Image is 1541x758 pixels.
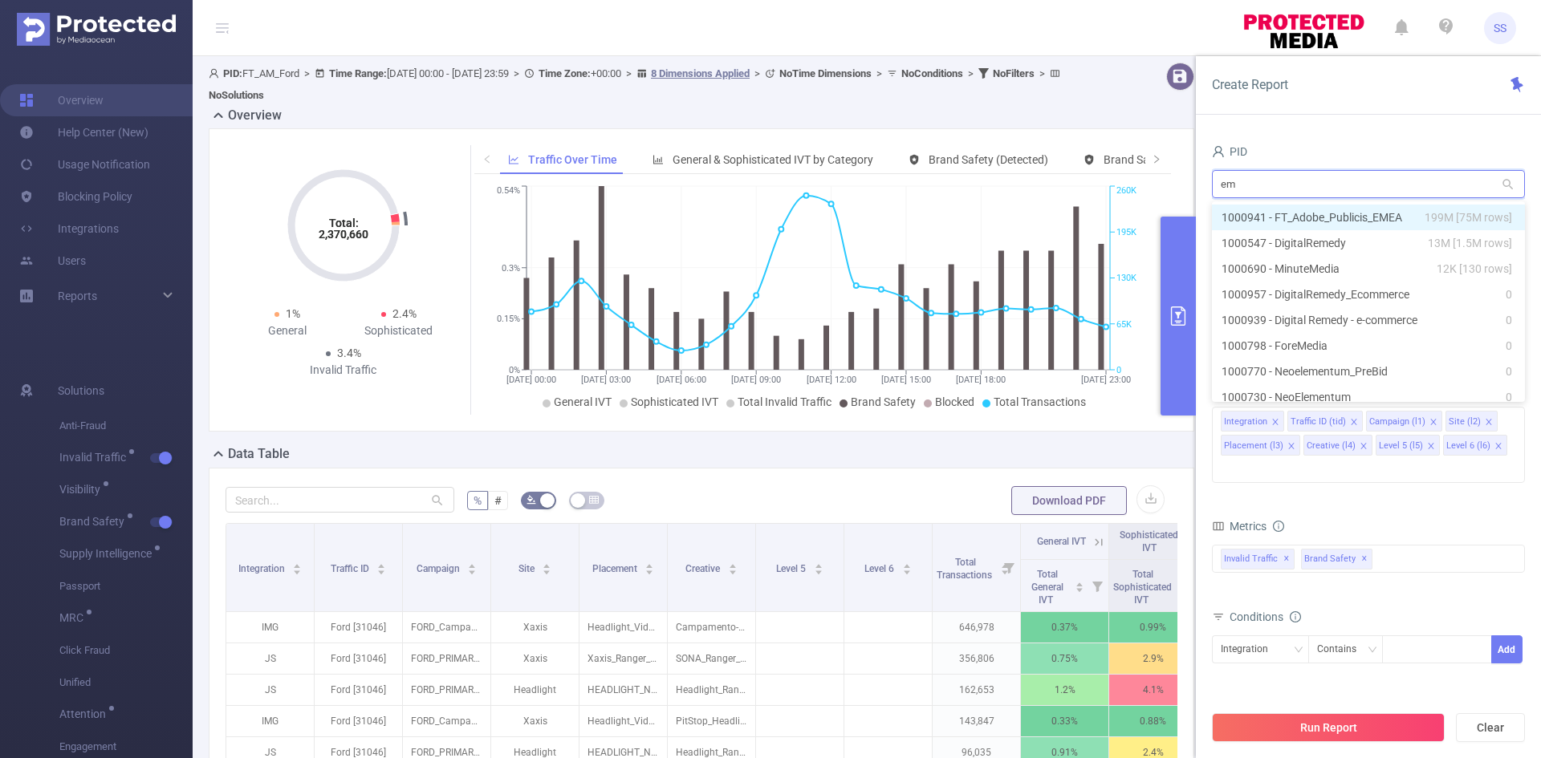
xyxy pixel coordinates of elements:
[685,563,722,574] span: Creative
[1212,307,1525,333] li: 1000939 - Digital Remedy - e-commerce
[226,643,314,674] p: JS
[1212,520,1267,533] span: Metrics
[1212,205,1525,230] li: 1000941 - FT_Adobe_Publicis_EMEA
[329,67,387,79] b: Time Range:
[645,568,654,573] i: icon: caret-down
[1283,549,1290,569] span: ✕
[1506,337,1512,355] span: 0
[1021,675,1108,705] p: 1.2%
[1425,209,1512,226] span: 199M [75M rows]
[1116,274,1136,284] tspan: 130K
[1224,436,1283,456] div: Placement (l3)
[19,148,150,180] a: Usage Notification
[1109,706,1197,736] p: 0.88%
[1212,282,1525,307] li: 1000957 - DigitalRemedy_Ecommerce
[776,563,808,574] span: Level 5
[668,706,755,736] p: PitStop_Headlight_640x360.mp4 [5045566]
[579,675,667,705] p: HEADLIGHT_NUEVARANGERLIMITED_STDBANNER_300X250 [8939750]
[1445,411,1498,432] li: Site (l2)
[1212,713,1445,742] button: Run Report
[543,568,551,573] i: icon: caret-down
[315,706,402,736] p: Ford [31046]
[315,643,402,674] p: Ford [31046]
[728,561,738,571] div: Sort
[542,561,551,571] div: Sort
[656,375,705,385] tspan: [DATE] 06:00
[1152,154,1161,164] i: icon: right
[468,561,477,566] i: icon: caret-up
[933,612,1020,642] p: 646,978
[59,612,89,623] span: MRC
[59,452,132,463] span: Invalid Traffic
[554,395,612,408] span: General IVT
[319,228,368,241] tspan: 2,370,660
[1109,612,1197,642] p: 0.99%
[417,563,462,574] span: Campaign
[731,375,781,385] tspan: [DATE] 09:00
[543,561,551,566] i: icon: caret-up
[1174,560,1197,611] i: Filter menu
[377,561,386,566] i: icon: caret-up
[1491,635,1523,663] button: Add
[1369,411,1425,432] div: Campaign (l1)
[1437,260,1512,278] span: 12K [130 rows]
[1301,549,1372,570] span: Brand Safety
[226,487,454,513] input: Search...
[392,307,417,320] span: 2.4%
[293,568,302,573] i: icon: caret-down
[1221,636,1279,663] div: Integration
[1449,411,1481,432] div: Site (l2)
[527,495,536,505] i: icon: bg-colors
[226,612,314,642] p: IMG
[1086,560,1108,611] i: Filter menu
[328,217,358,229] tspan: Total:
[1360,442,1368,452] i: icon: close
[1294,645,1303,656] i: icon: down
[509,67,524,79] span: >
[1368,645,1377,656] i: icon: down
[403,643,490,674] p: FORD_PRIMARYBRAND_FUNNEL_AO_GUIAR_2024 [246047]
[1379,436,1423,456] div: Level 5 (l5)
[331,563,372,574] span: Traffic ID
[209,68,223,79] i: icon: user
[1273,521,1284,532] i: icon: info-circle
[1037,536,1086,547] span: General IVT
[491,612,579,642] p: Xaxis
[935,395,974,408] span: Blocked
[1506,286,1512,303] span: 0
[645,561,654,566] i: icon: caret-up
[376,561,386,571] div: Sort
[337,347,361,359] span: 3.4%
[621,67,636,79] span: >
[1081,375,1131,385] tspan: [DATE] 23:00
[509,365,520,375] tspan: 0%
[1429,418,1437,428] i: icon: close
[1506,311,1512,329] span: 0
[315,675,402,705] p: Ford [31046]
[518,563,537,574] span: Site
[19,84,104,116] a: Overview
[502,263,520,274] tspan: 0.3%
[1506,388,1512,406] span: 0
[631,395,718,408] span: Sophisticated IVT
[579,706,667,736] p: Headlight_VideoOustream_640x480_Shoes_pit_shop [9029439]
[1116,186,1136,197] tspan: 260K
[232,322,344,339] div: General
[1271,418,1279,428] i: icon: close
[864,563,897,574] span: Level 6
[59,548,157,559] span: Supply Intelligence
[1212,145,1225,158] i: icon: user
[1221,549,1295,570] span: Invalid Traffic
[814,561,823,566] i: icon: caret-up
[1376,435,1440,456] li: Level 5 (l5)
[1230,610,1301,623] span: Conditions
[579,612,667,642] p: Headlight_VideoOustream_640x360_CampoBronco [9029425]
[592,563,640,574] span: Placement
[223,67,242,79] b: PID:
[228,106,282,125] h2: Overview
[902,561,911,566] i: icon: caret-up
[209,89,264,101] b: No Solutions
[738,395,831,408] span: Total Invalid Traffic
[1011,486,1127,515] button: Download PDF
[226,706,314,736] p: IMG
